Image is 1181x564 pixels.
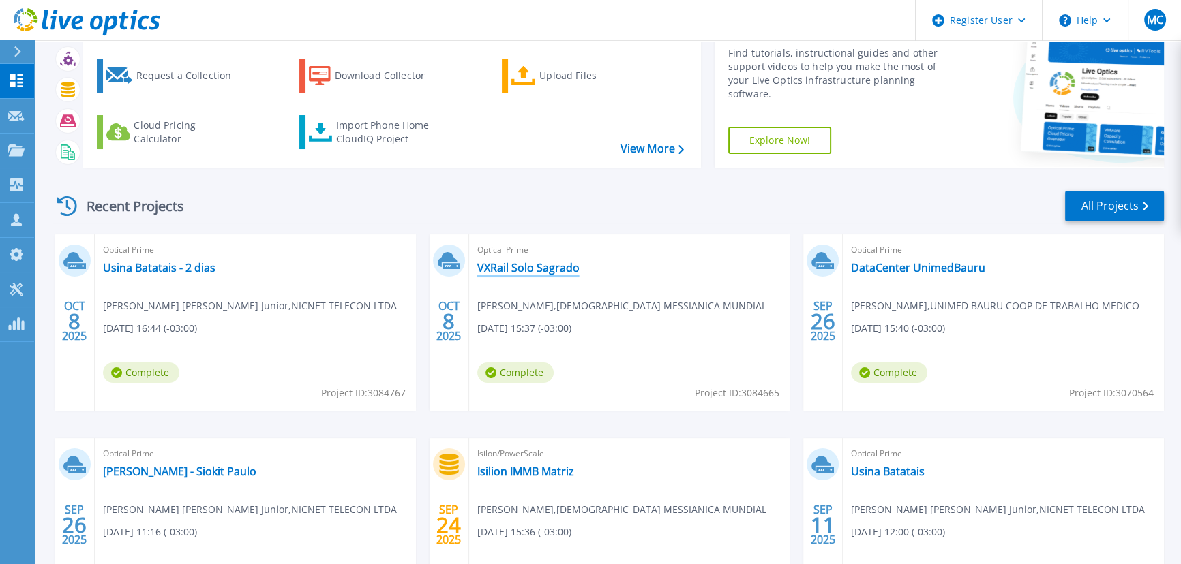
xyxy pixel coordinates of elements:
span: Complete [851,362,927,383]
div: Cloud Pricing Calculator [134,119,243,146]
a: Usina Batatais [851,465,925,478]
span: 24 [436,519,461,531]
span: Complete [103,362,179,383]
div: Import Phone Home CloudIQ Project [336,119,443,146]
span: 11 [811,519,835,531]
a: VXRail Solo Sagrado [477,261,580,275]
span: Optical Prime [103,242,408,257]
span: Optical Prime [851,446,1156,461]
div: SEP 2025 [810,296,836,346]
a: Usina Batatais - 2 dias [103,261,215,275]
div: SEP 2025 [810,500,836,550]
div: Download Collector [335,62,444,89]
span: [PERSON_NAME] , UNIMED BAURU COOP DE TRABALHO MEDICO [851,298,1139,313]
a: All Projects [1065,191,1164,221]
span: 8 [68,315,80,327]
span: 26 [811,315,835,327]
a: Upload Files [502,59,654,93]
span: Complete [477,362,554,383]
span: Project ID: 3084767 [321,386,406,401]
a: View More [620,142,683,155]
span: Project ID: 3084665 [695,386,779,401]
div: OCT 2025 [436,296,462,346]
span: [DATE] 15:40 (-03:00) [851,321,945,336]
div: Find tutorials, instructional guides and other support videos to help you make the most of your L... [728,46,956,101]
span: Project ID: 3070564 [1069,386,1154,401]
div: Recent Projects [53,189,203,223]
span: Isilon/PowerScale [477,446,782,461]
a: Request a Collection [97,59,249,93]
a: [PERSON_NAME] - Siokit Paulo [103,465,256,478]
a: Download Collector [299,59,451,93]
span: Optical Prime [851,242,1156,257]
a: Isilion IMMB Matriz [477,465,574,478]
span: MC [1146,14,1163,25]
span: [PERSON_NAME] , [DEMOGRAPHIC_DATA] MESSIANICA MUNDIAL [477,298,766,313]
span: 26 [62,519,87,531]
span: [DATE] 11:16 (-03:00) [103,524,197,539]
h3: Start a New Project [97,26,683,41]
div: Upload Files [539,62,648,89]
span: 8 [443,315,455,327]
div: SEP 2025 [436,500,462,550]
span: [PERSON_NAME] [PERSON_NAME] Junior , NICNET TELECON LTDA [103,298,397,313]
a: DataCenter UnimedBauru [851,261,985,275]
a: Explore Now! [728,127,832,154]
span: Optical Prime [477,242,782,257]
a: Cloud Pricing Calculator [97,115,249,149]
span: [PERSON_NAME] , [DEMOGRAPHIC_DATA] MESSIANICA MUNDIAL [477,502,766,517]
div: SEP 2025 [61,500,87,550]
div: Request a Collection [136,62,245,89]
span: [DATE] 16:44 (-03:00) [103,321,197,336]
span: [DATE] 15:36 (-03:00) [477,524,571,539]
span: [PERSON_NAME] [PERSON_NAME] Junior , NICNET TELECON LTDA [851,502,1145,517]
span: [DATE] 15:37 (-03:00) [477,321,571,336]
div: OCT 2025 [61,296,87,346]
span: Optical Prime [103,446,408,461]
span: [DATE] 12:00 (-03:00) [851,524,945,539]
span: [PERSON_NAME] [PERSON_NAME] Junior , NICNET TELECON LTDA [103,502,397,517]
